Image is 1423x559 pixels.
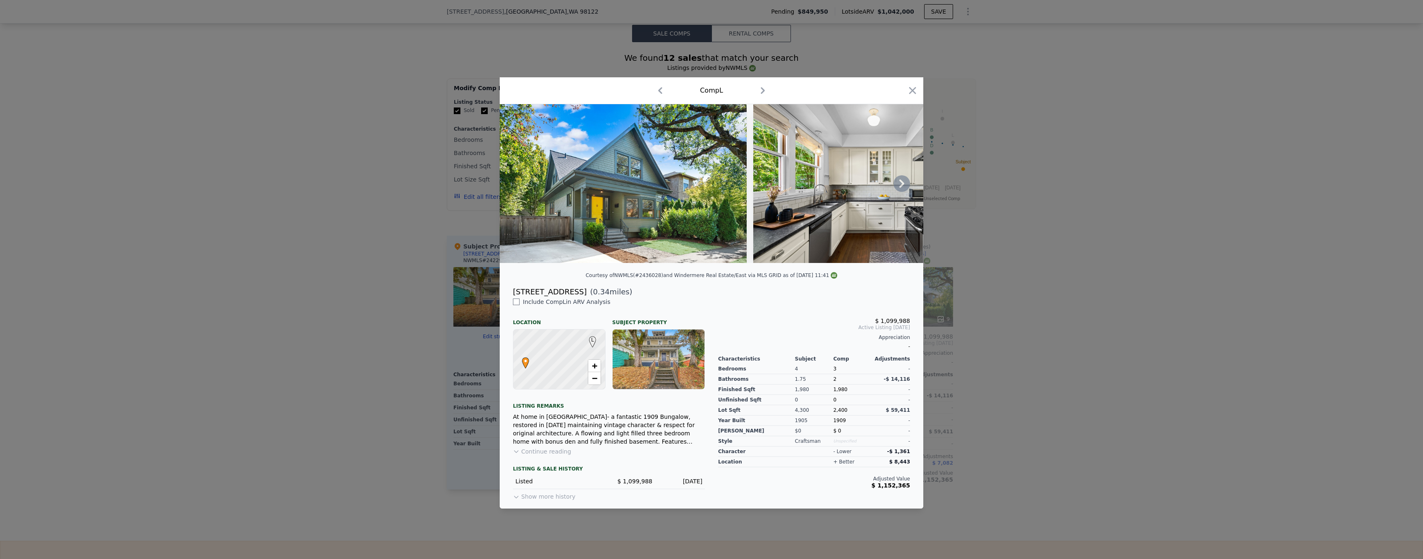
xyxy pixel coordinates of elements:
[889,459,910,465] span: $ 8,443
[513,313,606,326] div: Location
[795,416,834,426] div: 1905
[515,477,602,485] div: Listed
[718,364,795,374] div: Bedrooms
[718,334,910,341] div: Appreciation
[718,447,795,457] div: character
[718,436,795,447] div: Style
[872,426,910,436] div: -
[513,489,575,501] button: Show more history
[513,286,587,298] div: [STREET_ADDRESS]
[833,366,836,372] span: 3
[659,477,702,485] div: [DATE]
[795,405,834,416] div: 4,300
[753,104,991,263] img: Property Img
[587,286,632,298] span: ( miles)
[872,395,910,405] div: -
[833,374,872,385] div: 2
[795,364,834,374] div: 4
[588,372,601,385] a: Zoom out
[833,428,841,434] span: $ 0
[872,364,910,374] div: -
[872,416,910,426] div: -
[520,299,614,305] span: Include Comp L in ARV Analysis
[833,448,851,455] div: - lower
[718,385,795,395] div: Finished Sqft
[513,466,705,474] div: LISTING & SALE HISTORY
[833,407,847,413] span: 2,400
[718,356,795,362] div: Characteristics
[718,405,795,416] div: Lot Sqft
[592,361,597,371] span: +
[513,447,571,456] button: Continue reading
[587,336,598,344] span: L
[513,396,705,409] div: Listing remarks
[795,426,834,436] div: $0
[612,313,705,326] div: Subject Property
[887,449,910,454] span: -$ 1,361
[718,457,795,467] div: location
[795,356,834,362] div: Subject
[872,436,910,447] div: -
[718,475,910,482] div: Adjusted Value
[586,272,838,278] div: Courtesy of NWMLS (#2436028) and Windermere Real Estate/East via MLS GRID as of [DATE] 11:41
[718,416,795,426] div: Year Built
[718,341,910,352] div: -
[718,426,795,436] div: [PERSON_NAME]
[833,397,836,403] span: 0
[872,482,910,489] span: $ 1,152,365
[886,407,910,413] span: $ 59,411
[592,373,597,383] span: −
[884,376,910,382] span: -$ 14,116
[513,413,705,446] div: At home in [GEOGRAPHIC_DATA]- a fantastic 1909 Bungalow, restored in [DATE] maintaining vintage c...
[795,395,834,405] div: 0
[617,478,652,485] span: $ 1,099,988
[588,360,601,372] a: Zoom in
[587,336,592,341] div: L
[520,357,525,362] div: •
[875,318,910,324] span: $ 1,099,988
[831,272,837,279] img: NWMLS Logo
[520,355,531,367] span: •
[718,374,795,385] div: Bathrooms
[795,385,834,395] div: 1,980
[795,436,834,447] div: Craftsman
[718,395,795,405] div: Unfinished Sqft
[718,324,910,331] span: Active Listing [DATE]
[872,356,910,362] div: Adjustments
[700,86,723,96] div: Comp L
[795,374,834,385] div: 1.75
[833,387,847,392] span: 1,980
[833,416,872,426] div: 1909
[833,436,872,447] div: Unspecified
[500,104,747,263] img: Property Img
[833,356,872,362] div: Comp
[593,287,610,296] span: 0.34
[833,459,854,465] div: + better
[872,385,910,395] div: -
